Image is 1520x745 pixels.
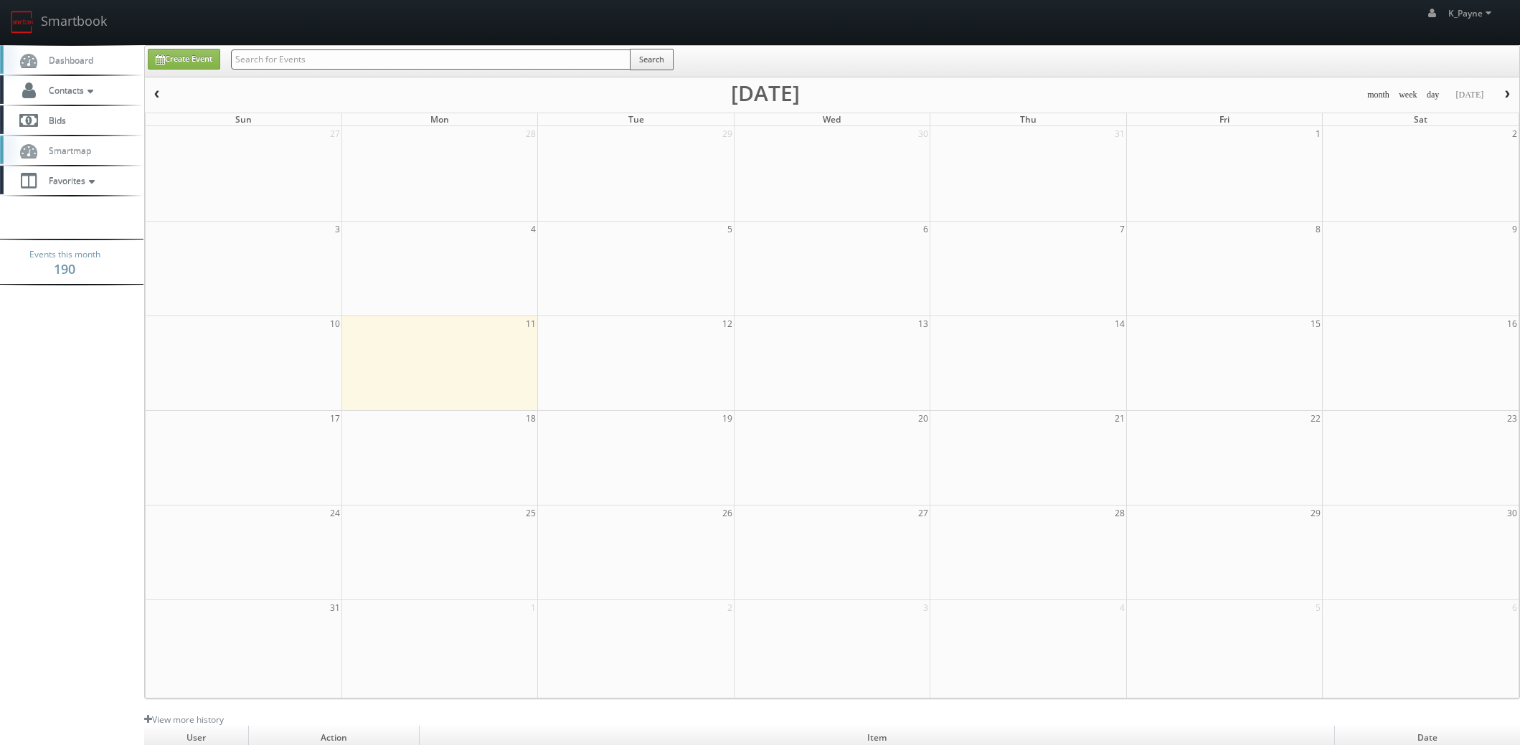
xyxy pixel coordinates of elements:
span: 27 [329,126,341,141]
span: Favorites [42,174,98,186]
span: 29 [721,126,734,141]
span: 16 [1506,316,1519,331]
span: 24 [329,506,341,521]
span: 27 [917,506,930,521]
span: K_Payne [1448,7,1496,19]
span: 3 [334,222,341,237]
span: 18 [524,411,537,426]
span: 26 [721,506,734,521]
span: Sun [235,113,252,125]
span: 9 [1511,222,1519,237]
span: 31 [1113,126,1126,141]
span: Bids [42,114,66,126]
span: 17 [329,411,341,426]
button: week [1394,86,1422,104]
span: 31 [329,600,341,615]
span: Sat [1414,113,1427,125]
strong: 190 [54,260,75,277]
span: 6 [1511,600,1519,615]
span: 25 [524,506,537,521]
span: 30 [1506,506,1519,521]
span: 3 [922,600,930,615]
span: 21 [1113,411,1126,426]
span: 2 [1511,126,1519,141]
a: View more history [144,713,224,726]
a: Create Event [148,49,220,70]
span: Dashboard [42,54,93,66]
span: 23 [1506,411,1519,426]
img: smartbook-logo.png [11,11,34,34]
span: Tue [628,113,644,125]
span: 7 [1118,222,1126,237]
span: 14 [1113,316,1126,331]
span: 30 [917,126,930,141]
span: 28 [1113,506,1126,521]
button: Search [630,49,674,70]
button: [DATE] [1450,86,1488,104]
span: 13 [917,316,930,331]
input: Search for Events [231,49,631,70]
span: 12 [721,316,734,331]
span: 5 [726,222,734,237]
span: Mon [430,113,449,125]
span: 4 [529,222,537,237]
span: 1 [1314,126,1322,141]
span: Wed [823,113,841,125]
span: 28 [524,126,537,141]
span: Contacts [42,84,97,96]
span: 22 [1309,411,1322,426]
span: 29 [1309,506,1322,521]
span: 19 [721,411,734,426]
span: 11 [524,316,537,331]
span: 2 [726,600,734,615]
span: 1 [529,600,537,615]
span: 8 [1314,222,1322,237]
span: 4 [1118,600,1126,615]
h2: [DATE] [731,86,800,100]
span: Events this month [29,247,100,262]
span: Thu [1020,113,1037,125]
button: day [1422,86,1445,104]
span: Smartmap [42,144,91,156]
button: month [1362,86,1394,104]
span: 6 [922,222,930,237]
span: 10 [329,316,341,331]
span: 15 [1309,316,1322,331]
span: 20 [917,411,930,426]
span: 5 [1314,600,1322,615]
span: Fri [1219,113,1229,125]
